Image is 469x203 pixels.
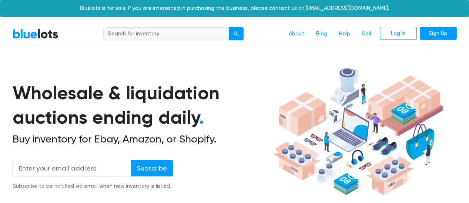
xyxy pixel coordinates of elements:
[199,106,204,128] span: .
[13,133,270,145] h2: Buy inventory for Ebay, Amazon, or Shopify.
[131,160,173,176] input: Subscribe
[270,65,446,199] img: hero-ee84e7d0318cb26816c560f6b4441b76977f77a177738b4e94f68c95b2b83dbb.png
[420,27,457,40] a: Sign Up
[13,81,270,130] h1: Wholesale & liquidation auctions ending daily
[310,27,333,41] a: Blog
[103,27,229,41] input: Search for inventory
[13,182,173,190] div: Subscribe to be notified via email when new inventory is listed.
[356,27,377,41] a: Sell
[283,27,310,41] a: About
[380,27,417,40] a: Log In
[13,28,58,39] a: BlueLots
[13,160,131,176] input: Enter your email address
[333,27,356,41] a: Help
